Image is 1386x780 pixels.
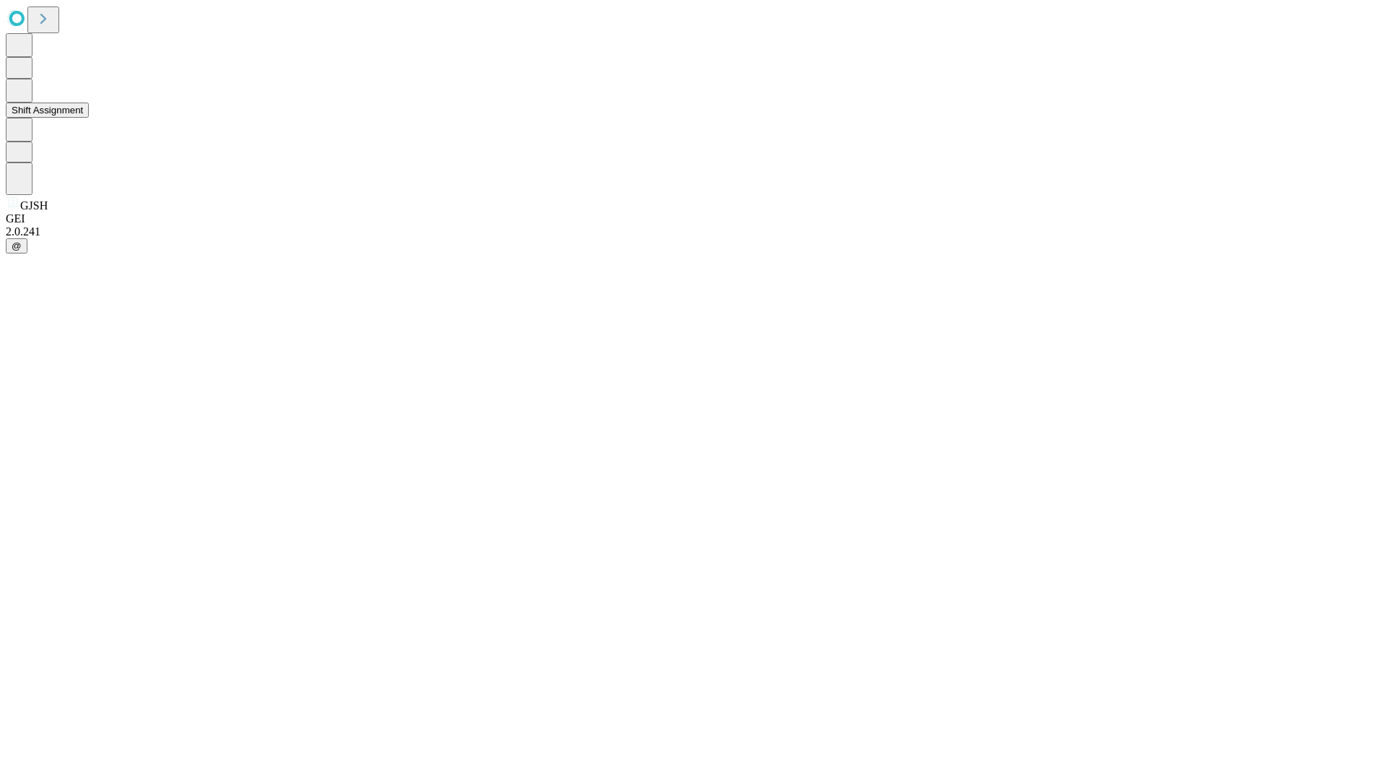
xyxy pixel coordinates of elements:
button: Shift Assignment [6,103,89,118]
div: GEI [6,212,1380,225]
span: GJSH [20,199,48,212]
div: 2.0.241 [6,225,1380,238]
button: @ [6,238,27,253]
span: @ [12,240,22,251]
